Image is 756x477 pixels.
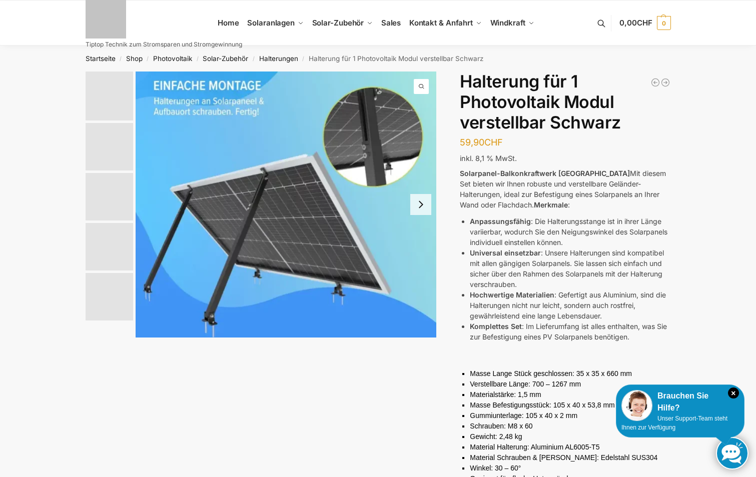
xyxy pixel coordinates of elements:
span: CHF [484,137,503,147]
span: 0 [657,16,671,30]
i: Schließen [728,387,739,398]
strong: Universal einsetzbar [470,248,541,257]
img: solarpaneel Halterung Wand Lang Schwarz [86,71,133,120]
a: Kontakt & Anfahrt [405,0,486,45]
span: / [192,55,203,63]
a: Solar-Zubehör [308,0,377,45]
bdi: 59,90 [460,137,503,147]
span: inkl. 8,1 % MwSt. [460,154,517,162]
p: Schrauben: M8 x 60 [470,421,670,431]
li: : Unsere Halterungen sind kompatibel mit allen gängigen Solarpanels. Sie lassen sich einfach und ... [470,247,670,289]
strong: Komplettes Set [470,322,522,330]
a: Halterung für 2 Photovoltaikmodule verstellbar [650,77,660,87]
span: CHF [637,18,652,27]
span: Solar-Zubehör [312,18,364,27]
span: Unser Support-Team steht Ihnen zur Verfügung [621,415,727,431]
span: / [248,55,259,63]
strong: Anpassungsfähig [470,217,531,225]
button: Next slide [410,194,431,215]
li: : Im Lieferumfang ist alles enthalten, was Sie zur Befestigung eines PV Solarpanels benötigen. [470,321,670,342]
img: Wandbefestigung [86,123,133,170]
span: / [143,55,153,63]
a: Startseite [86,54,116,62]
a: Halterungen [259,54,298,62]
span: / [298,55,309,63]
li: : Die Halterungsstange ist in ihrer Länge variierbar, wodurch Sie den Neigungswinkel des Solarpan... [470,216,670,247]
p: Masse Lange Stück geschlossen: 35 x 35 x 660 mm [470,368,670,379]
img: Halterung Lang [86,223,133,270]
a: Solar-Zubehör [203,54,248,62]
p: Gewicht: 2,48 kg [470,431,670,442]
img: schrauben [86,173,133,220]
p: Material Schrauben & [PERSON_NAME]: Edelstahl SUS304 [470,452,670,463]
p: Material Halterung: Aluminium AL6005-T5 [470,442,670,452]
div: Brauchen Sie Hilfe? [621,390,739,414]
a: Solarpaneel Halterung Wand Lang Schwarzsolarpaneel Halterung Wand Lang Schwarz [136,71,437,337]
span: 0,00 [619,18,652,27]
img: Customer service [621,390,652,421]
span: / [116,55,126,63]
span: Sales [381,18,401,27]
strong: Merkmale [534,200,568,209]
p: Winkel: 30 – 60° [470,463,670,473]
img: Teleskophalterung Schwarz [86,273,133,320]
a: Sales [377,0,405,45]
nav: Breadcrumb [68,45,688,71]
a: Solaranlagen [243,0,308,45]
span: Windkraft [490,18,525,27]
img: solarpaneel Halterung Wand Lang Schwarz [136,71,437,337]
a: Windkraft [486,0,538,45]
span: Solaranlagen [247,18,295,27]
strong: Solarpanel-Balkonkraftwerk [GEOGRAPHIC_DATA] [460,169,630,177]
p: Verstellbare Länge: 700 – 1267 mm [470,379,670,389]
a: Shop [126,54,143,62]
li: : Gefertigt aus Aluminium, sind die Halterungen nicht nur leicht, sondern auch rostfrei, gewährle... [470,289,670,321]
a: 0,00CHF 0 [619,8,670,38]
p: Tiptop Technik zum Stromsparen und Stromgewinnung [86,41,242,47]
a: Dachmontage-Set für 2 Solarmodule [660,77,670,87]
p: Gummiunterlage: 105 x 40 x 2 mm [470,410,670,421]
h1: Halterung für 1 Photovoltaik Modul verstellbar Schwarz [460,71,670,132]
strong: Hochwertige Materialien [470,290,554,299]
a: Photovoltaik [153,54,192,62]
p: Materialstärke: 1,5 mm [470,389,670,400]
p: Masse Befestigungsstück: 105 x 40 x 53,8 mm [470,400,670,410]
span: Kontakt & Anfahrt [409,18,473,27]
p: Mit diesem Set bieten wir Ihnen robuste und verstellbare Geländer-Halterungen, ideal zur Befestig... [460,168,670,210]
